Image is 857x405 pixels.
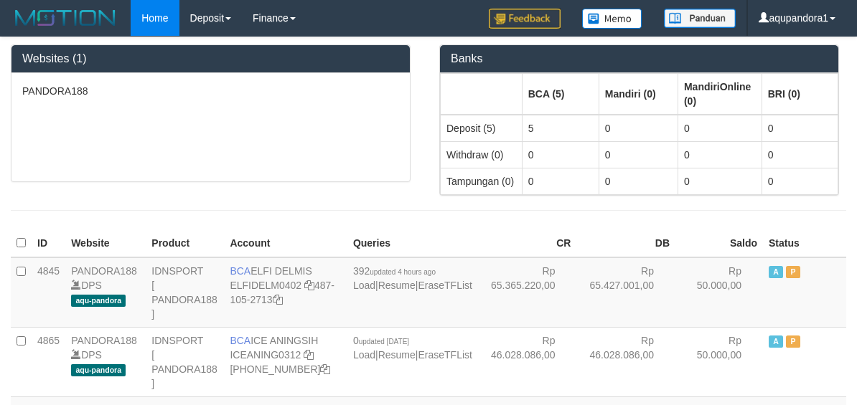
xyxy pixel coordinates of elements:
th: Group: activate to sort column ascending [441,73,523,115]
span: updated 4 hours ago [370,268,436,276]
a: Copy ICEANING0312 to clipboard [304,349,314,361]
a: Copy 5776579803 to clipboard [320,363,330,375]
a: Load [353,280,375,291]
td: DPS [65,257,146,328]
th: CR [478,229,577,257]
td: 0 [522,141,599,168]
td: IDNSPORT [ PANDORA188 ] [146,327,224,396]
td: 0 [678,141,762,168]
td: 0 [678,115,762,142]
span: aqu-pandora [71,295,126,307]
td: Deposit (5) [441,115,523,142]
a: Resume [378,280,416,291]
th: Group: activate to sort column ascending [762,73,838,115]
td: 0 [599,115,678,142]
th: Queries [347,229,478,257]
th: Status [763,229,846,257]
a: Copy ELFIDELM0402 to clipboard [304,280,314,291]
span: 392 [353,265,436,277]
th: ID [32,229,65,257]
th: Saldo [675,229,763,257]
th: Group: activate to sort column ascending [599,73,678,115]
td: 4845 [32,257,65,328]
span: updated [DATE] [359,338,409,346]
td: Rp 46.028.086,00 [576,327,675,396]
td: Rp 65.365.220,00 [478,257,577,328]
p: PANDORA188 [22,84,399,98]
th: Group: activate to sort column ascending [678,73,762,115]
a: ICEANING0312 [230,349,301,361]
h3: Websites (1) [22,52,399,65]
span: Active [769,266,783,278]
h3: Banks [451,52,828,65]
td: Tampungan (0) [441,168,523,194]
th: Group: activate to sort column ascending [522,73,599,115]
span: Paused [786,266,800,278]
td: 0 [522,168,599,194]
span: | | [353,265,472,291]
img: Feedback.jpg [489,9,561,29]
td: 0 [678,168,762,194]
a: Copy 4871052713 to clipboard [273,294,283,305]
a: EraseTFList [418,349,472,361]
img: MOTION_logo.png [11,7,120,29]
span: aqu-pandora [71,364,126,376]
span: | | [353,335,472,361]
td: Rp 50.000,00 [675,327,763,396]
a: Load [353,349,375,361]
a: Resume [378,349,416,361]
td: 5 [522,115,599,142]
td: 0 [762,115,838,142]
span: Active [769,335,783,348]
td: 0 [599,168,678,194]
td: ELFI DELMIS 487-105-2713 [224,257,347,328]
span: Paused [786,335,800,348]
th: Product [146,229,224,257]
td: Rp 50.000,00 [675,257,763,328]
a: ELFIDELM0402 [230,280,301,291]
td: DPS [65,327,146,396]
a: PANDORA188 [71,335,137,346]
td: 0 [599,141,678,168]
img: Button%20Memo.svg [582,9,642,29]
a: EraseTFList [418,280,472,291]
td: 0 [762,168,838,194]
td: Rp 46.028.086,00 [478,327,577,396]
td: Withdraw (0) [441,141,523,168]
td: 4865 [32,327,65,396]
img: panduan.png [664,9,736,28]
span: BCA [230,265,250,277]
th: DB [576,229,675,257]
td: IDNSPORT [ PANDORA188 ] [146,257,224,328]
td: Rp 65.427.001,00 [576,257,675,328]
span: 0 [353,335,409,346]
a: PANDORA188 [71,265,137,277]
th: Account [224,229,347,257]
td: 0 [762,141,838,168]
span: BCA [230,335,250,346]
td: ICE ANINGSIH [PHONE_NUMBER] [224,327,347,396]
th: Website [65,229,146,257]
